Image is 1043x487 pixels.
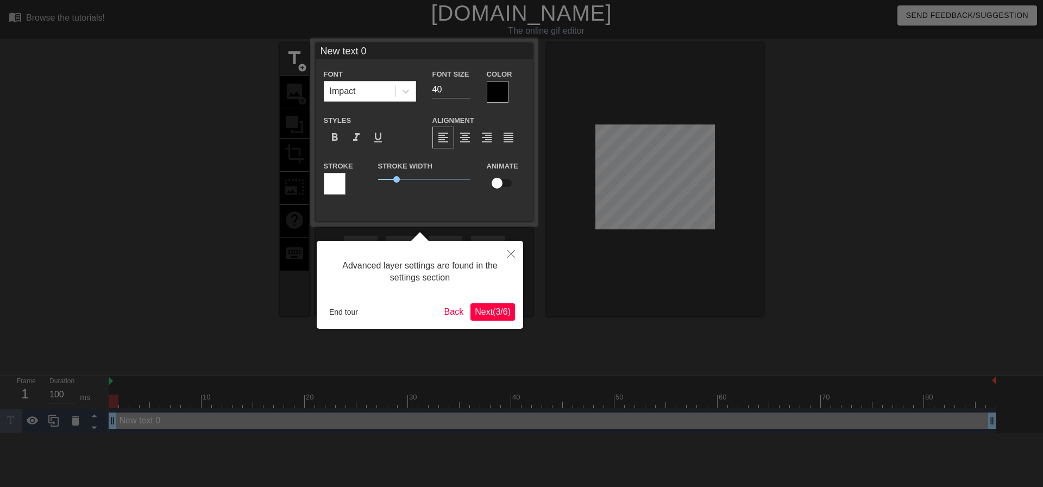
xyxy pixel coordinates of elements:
[470,303,515,321] button: Next
[499,241,523,266] button: Close
[325,304,362,320] button: End tour
[325,249,515,295] div: Advanced layer settings are found in the settings section
[475,307,511,316] span: Next ( 3 / 6 )
[440,303,468,321] button: Back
